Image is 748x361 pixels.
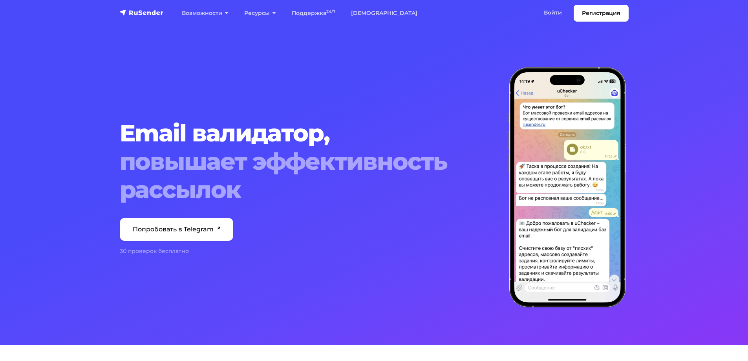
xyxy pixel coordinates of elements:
[536,5,570,21] a: Войти
[284,5,343,21] a: Поддержка24/7
[174,5,236,21] a: Возможности
[120,119,499,204] h1: Email валидатор,
[343,5,425,21] a: [DEMOGRAPHIC_DATA]
[236,5,284,21] a: Ресурсы
[120,147,499,204] span: повышает эффективность рассылок
[326,9,335,14] sup: 24/7
[120,247,499,255] div: 30 проверок бесплатно
[120,9,164,16] img: RuSender
[574,5,629,22] a: Регистрация
[120,218,234,241] a: Попробовать в Telegram
[508,67,626,308] img: hero-right-validator-min.png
